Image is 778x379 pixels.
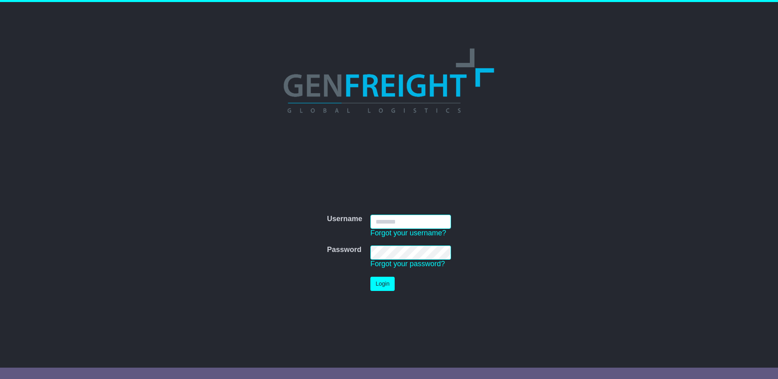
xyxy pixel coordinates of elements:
img: GenFreight Global Logistics Pty Ltd [282,46,496,115]
button: Login [370,277,395,291]
a: Forgot your password? [370,260,445,268]
label: Username [327,215,362,224]
label: Password [327,245,361,254]
a: Forgot your username? [370,229,446,237]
